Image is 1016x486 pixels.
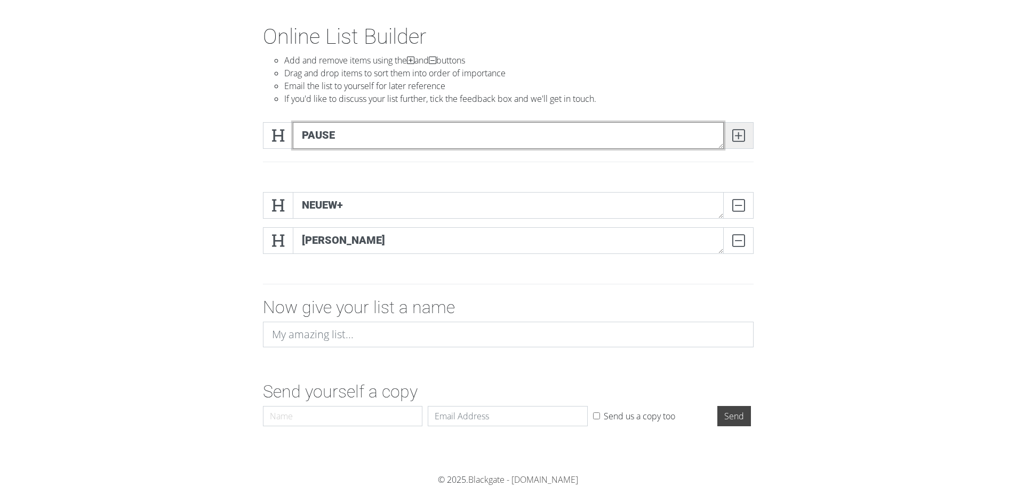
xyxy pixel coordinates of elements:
input: Name [263,406,423,426]
li: If you'd like to discuss your list further, tick the feedback box and we'll get in touch. [284,92,754,105]
label: Send us a copy too [604,410,675,423]
h2: Now give your list a name [263,297,754,317]
li: Email the list to yourself for later reference [284,79,754,92]
div: © 2025. [212,473,804,486]
a: Blackgate - [DOMAIN_NAME] [468,474,578,485]
h1: Online List Builder [263,24,754,50]
input: Send [717,406,751,426]
input: My amazing list... [263,322,754,347]
li: Add and remove items using the and buttons [284,54,754,67]
input: Email Address [428,406,588,426]
li: Drag and drop items to sort them into order of importance [284,67,754,79]
h2: Send yourself a copy [263,381,754,402]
